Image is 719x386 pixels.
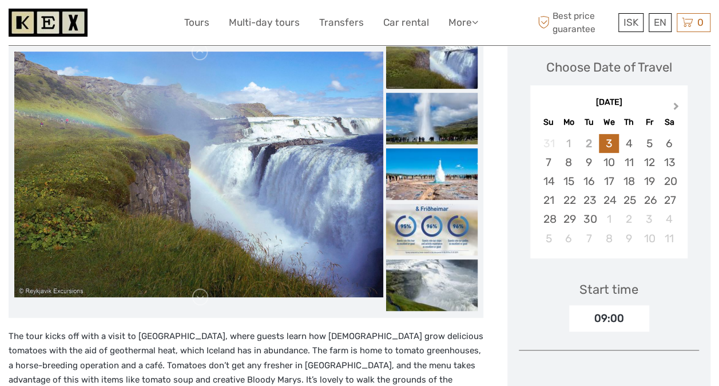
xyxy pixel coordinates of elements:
[538,115,558,130] div: Su
[599,134,619,153] div: Choose Wednesday, September 3rd, 2025
[132,18,145,31] button: Open LiveChat chat widget
[579,115,599,130] div: Tu
[579,281,638,298] div: Start time
[579,191,599,210] div: Choose Tuesday, September 23rd, 2025
[386,148,478,200] img: 7d54aa42394a4118a0d850087ad72fd2_slider_thumbnail.jpg
[559,172,579,191] div: Choose Monday, September 15th, 2025
[639,153,659,172] div: Choose Friday, September 12th, 2025
[649,13,672,32] div: EN
[619,153,639,172] div: Choose Thursday, September 11th, 2025
[559,229,579,248] div: Choose Monday, October 6th, 2025
[668,100,686,118] button: Next Month
[639,229,659,248] div: Choose Friday, October 10th, 2025
[559,115,579,130] div: Mo
[579,210,599,229] div: Choose Tuesday, September 30th, 2025
[599,115,619,130] div: We
[448,14,478,31] a: More
[559,191,579,210] div: Choose Monday, September 22nd, 2025
[623,17,638,28] span: ISK
[659,210,679,229] div: Choose Saturday, October 4th, 2025
[659,229,679,248] div: Choose Saturday, October 11th, 2025
[538,134,558,153] div: Not available Sunday, August 31st, 2025
[639,191,659,210] div: Choose Friday, September 26th, 2025
[619,229,639,248] div: Choose Thursday, October 9th, 2025
[619,115,639,130] div: Th
[559,134,579,153] div: Not available Monday, September 1st, 2025
[599,172,619,191] div: Choose Wednesday, September 17th, 2025
[534,134,684,248] div: month 2025-09
[599,210,619,229] div: Choose Wednesday, October 1st, 2025
[659,191,679,210] div: Choose Saturday, September 27th, 2025
[559,210,579,229] div: Choose Monday, September 29th, 2025
[538,191,558,210] div: Choose Sunday, September 21st, 2025
[9,9,88,37] img: 1261-44dab5bb-39f8-40da-b0c2-4d9fce00897c_logo_small.jpg
[559,153,579,172] div: Choose Monday, September 8th, 2025
[546,58,672,76] div: Choose Date of Travel
[619,134,639,153] div: Choose Thursday, September 4th, 2025
[383,14,429,31] a: Car rental
[619,172,639,191] div: Choose Thursday, September 18th, 2025
[229,14,300,31] a: Multi-day tours
[535,10,615,35] span: Best price guarantee
[599,191,619,210] div: Choose Wednesday, September 24th, 2025
[538,172,558,191] div: Choose Sunday, September 14th, 2025
[538,229,558,248] div: Choose Sunday, October 5th, 2025
[319,14,364,31] a: Transfers
[538,153,558,172] div: Choose Sunday, September 7th, 2025
[538,210,558,229] div: Choose Sunday, September 28th, 2025
[659,153,679,172] div: Choose Saturday, September 13th, 2025
[386,93,478,144] img: be1d697d10d94cabbc9d92c3683ef528_slider_thumbnail.jpg
[659,134,679,153] div: Choose Saturday, September 6th, 2025
[659,172,679,191] div: Choose Saturday, September 20th, 2025
[599,153,619,172] div: Choose Wednesday, September 10th, 2025
[639,210,659,229] div: Choose Friday, October 3rd, 2025
[619,210,639,229] div: Choose Thursday, October 2nd, 2025
[386,37,478,89] img: e3c088fac9e644459aa91213d8eba8d6_slider_thumbnail.jpg
[184,14,209,31] a: Tours
[696,17,705,28] span: 0
[579,134,599,153] div: Not available Tuesday, September 2nd, 2025
[569,305,649,332] div: 09:00
[639,134,659,153] div: Choose Friday, September 5th, 2025
[639,115,659,130] div: Fr
[619,191,639,210] div: Choose Thursday, September 25th, 2025
[16,20,129,29] p: We're away right now. Please check back later!
[14,52,383,297] img: e3c088fac9e644459aa91213d8eba8d6_main_slider.jpg
[386,204,478,255] img: 0a0c4f4330e14fdcbab575f10591e0ee_slider_thumbnail.jpg
[579,229,599,248] div: Choose Tuesday, October 7th, 2025
[599,229,619,248] div: Choose Wednesday, October 8th, 2025
[639,172,659,191] div: Choose Friday, September 19th, 2025
[386,259,478,311] img: cf2097e7919d4d0bb1c7caf4c6a03fc4_slider_thumbnail.jpg
[579,153,599,172] div: Choose Tuesday, September 9th, 2025
[530,97,688,109] div: [DATE]
[659,115,679,130] div: Sa
[579,172,599,191] div: Choose Tuesday, September 16th, 2025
